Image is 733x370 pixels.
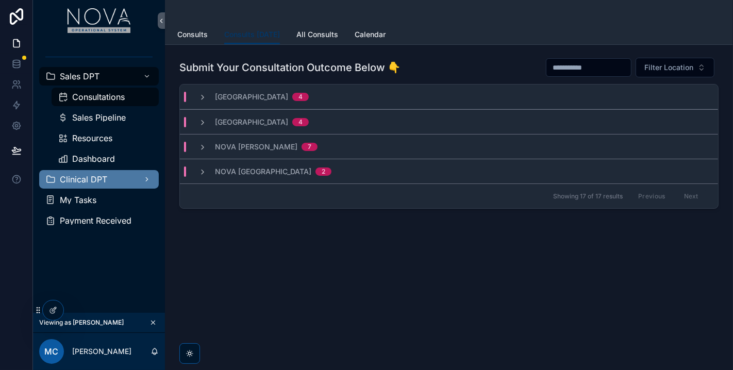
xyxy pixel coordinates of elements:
div: 2 [322,167,325,176]
span: Payment Received [60,216,131,225]
div: 4 [298,93,303,101]
a: Consultations [52,88,159,106]
span: Consults [DATE] [224,29,280,40]
a: Payment Received [39,211,159,230]
span: MC [45,345,59,358]
a: Calendar [355,25,386,46]
span: Filter Location [644,62,693,73]
span: Sales DPT [60,72,99,80]
img: App logo [68,8,131,33]
span: Consults [177,29,208,40]
span: Resources [72,134,112,142]
a: Consults [177,25,208,46]
a: Sales DPT [39,67,159,86]
a: Sales Pipeline [52,108,159,127]
span: Consultations [72,93,125,101]
div: 7 [308,143,311,151]
a: Consults [DATE] [224,25,280,45]
p: [PERSON_NAME] [72,346,131,357]
span: Dashboard [72,155,115,163]
div: scrollable content [33,41,165,243]
h1: Submit Your Consultation Outcome Below 👇 [179,60,401,75]
span: Viewing as [PERSON_NAME] [39,318,124,327]
a: Clinical DPT [39,170,159,189]
span: Nova [PERSON_NAME] [215,142,297,152]
span: Sales Pipeline [72,113,126,122]
span: Clinical DPT [60,175,107,183]
a: My Tasks [39,191,159,209]
a: Resources [52,129,159,147]
span: [GEOGRAPHIC_DATA] [215,92,288,102]
span: Nova [GEOGRAPHIC_DATA] [215,166,311,177]
span: My Tasks [60,196,96,204]
button: Select Button [636,58,714,77]
a: All Consults [296,25,338,46]
a: Dashboard [52,149,159,168]
span: Showing 17 of 17 results [553,192,623,200]
div: 4 [298,118,303,126]
span: All Consults [296,29,338,40]
span: Calendar [355,29,386,40]
span: [GEOGRAPHIC_DATA] [215,117,288,127]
